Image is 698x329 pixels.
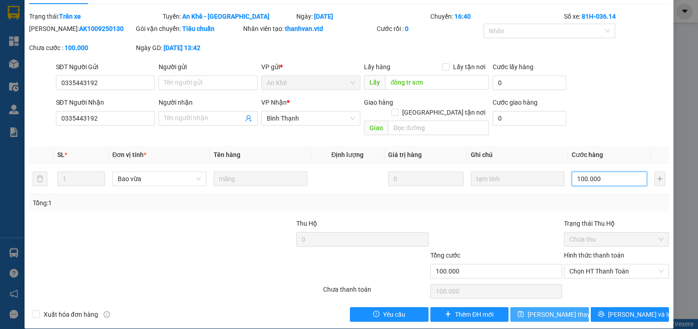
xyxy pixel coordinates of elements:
span: Lấy tận nơi [449,62,489,72]
div: Người nhận [159,97,258,107]
span: info-circle [104,311,110,318]
b: 16:40 [454,13,471,20]
span: user-add [245,115,252,122]
span: Chọn HT Thanh Toán [569,264,663,278]
button: printer[PERSON_NAME] và In [591,307,669,322]
div: Chưa cước : [29,43,134,53]
b: [DATE] 13:42 [164,44,200,51]
div: Gói vận chuyển: [136,24,241,34]
b: Tiêu chuẩn [182,25,214,32]
div: SĐT Người Nhận [56,97,155,107]
span: Giá trị hàng [388,151,422,158]
span: exclamation-circle [373,311,379,318]
span: Yêu cầu [383,309,405,319]
div: Tổng: 1 [33,198,270,208]
div: Tuyến: [162,11,295,21]
div: VP gửi [261,62,360,72]
div: Cước rồi : [377,24,482,34]
span: Chưa thu [569,233,663,246]
span: Đơn vị tính [112,151,146,158]
span: [PERSON_NAME] thay đổi [528,309,600,319]
label: Cước lấy hàng [493,63,533,71]
span: Định lượng [331,151,364,158]
span: printer [598,311,604,318]
input: VD: Bàn, Ghế [214,172,307,186]
div: Trạng thái: [28,11,162,21]
input: Cước giao hàng [493,111,566,126]
b: Trên xe [59,13,81,20]
span: save [518,311,524,318]
div: Chưa thanh toán [322,284,429,300]
span: plus [445,311,451,318]
input: Dọc đường [388,121,489,135]
span: Tên hàng [214,151,240,158]
span: Lấy hàng [364,63,390,71]
label: Cước giao hàng [493,99,538,106]
div: Nhân viên tạo: [243,24,375,34]
button: delete [33,172,47,186]
label: Hình thức thanh toán [564,252,624,259]
div: Số xe: [563,11,670,21]
span: Lấy [364,75,385,90]
button: plusThêm ĐH mới [430,307,509,322]
button: exclamation-circleYêu cầu [350,307,429,322]
button: save[PERSON_NAME] thay đổi [510,307,589,322]
div: Ngày GD: [136,43,241,53]
button: plus [654,172,665,186]
span: [PERSON_NAME] và In [608,309,672,319]
span: Bình Thạnh [267,111,355,125]
span: Thêm ĐH mới [455,309,494,319]
span: Cước hàng [572,151,603,158]
b: 0 [405,25,409,32]
span: Xuất hóa đơn hàng [40,309,102,319]
div: Chuyến: [429,11,563,21]
div: SĐT Người Gửi [56,62,155,72]
div: Người gửi [159,62,258,72]
span: Giao [364,121,388,135]
input: Cước lấy hàng [493,76,566,90]
b: An Khê - [GEOGRAPHIC_DATA] [182,13,269,20]
input: Dọc đường [385,75,489,90]
span: Giao hàng [364,99,393,106]
b: 81H-036.14 [582,13,616,20]
input: 0 [388,172,464,186]
span: SL [57,151,65,158]
span: Tổng cước [430,252,460,259]
span: An Khê [267,76,355,90]
div: Trạng thái Thu Hộ [564,218,669,228]
b: 100.000 [65,44,88,51]
div: [PERSON_NAME]: [29,24,134,34]
span: Bao vừa [118,172,200,186]
div: Ngày: [295,11,429,21]
b: [DATE] [314,13,333,20]
span: [GEOGRAPHIC_DATA] tận nơi [399,107,489,117]
b: AK1009250130 [79,25,124,32]
span: Thu Hộ [296,220,317,227]
th: Ghi chú [467,146,568,164]
input: Ghi Chú [471,172,564,186]
b: thanhvan.vtd [285,25,323,32]
span: VP Nhận [261,99,287,106]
